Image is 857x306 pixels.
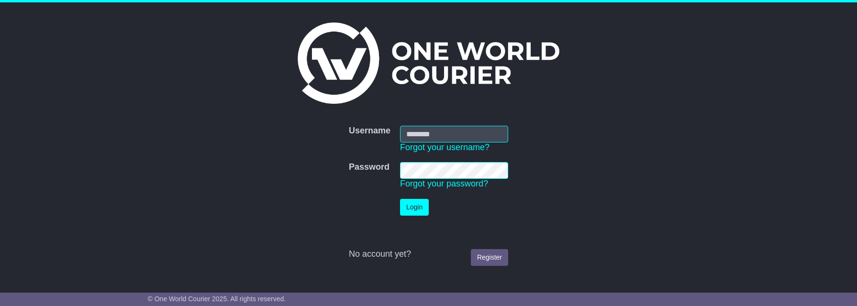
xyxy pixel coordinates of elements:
[400,199,429,216] button: Login
[349,162,390,173] label: Password
[298,22,559,104] img: One World
[471,249,508,266] a: Register
[400,142,490,152] a: Forgot your username?
[400,179,488,188] a: Forgot your password?
[349,126,390,136] label: Username
[349,249,508,260] div: No account yet?
[148,295,286,303] span: © One World Courier 2025. All rights reserved.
